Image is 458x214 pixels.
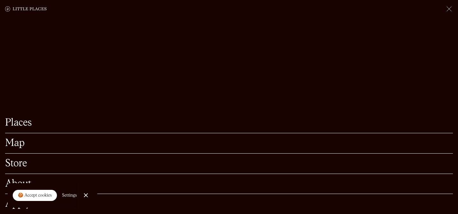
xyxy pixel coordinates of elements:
[5,199,453,209] a: Apply
[62,188,77,203] a: Settings
[5,159,453,169] a: Store
[5,118,453,128] a: Places
[80,189,92,202] a: Close Cookie Popup
[5,138,453,148] a: Map
[18,192,52,199] div: 🍪 Accept cookies
[62,193,77,197] div: Settings
[13,190,57,201] a: 🍪 Accept cookies
[5,179,453,189] a: About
